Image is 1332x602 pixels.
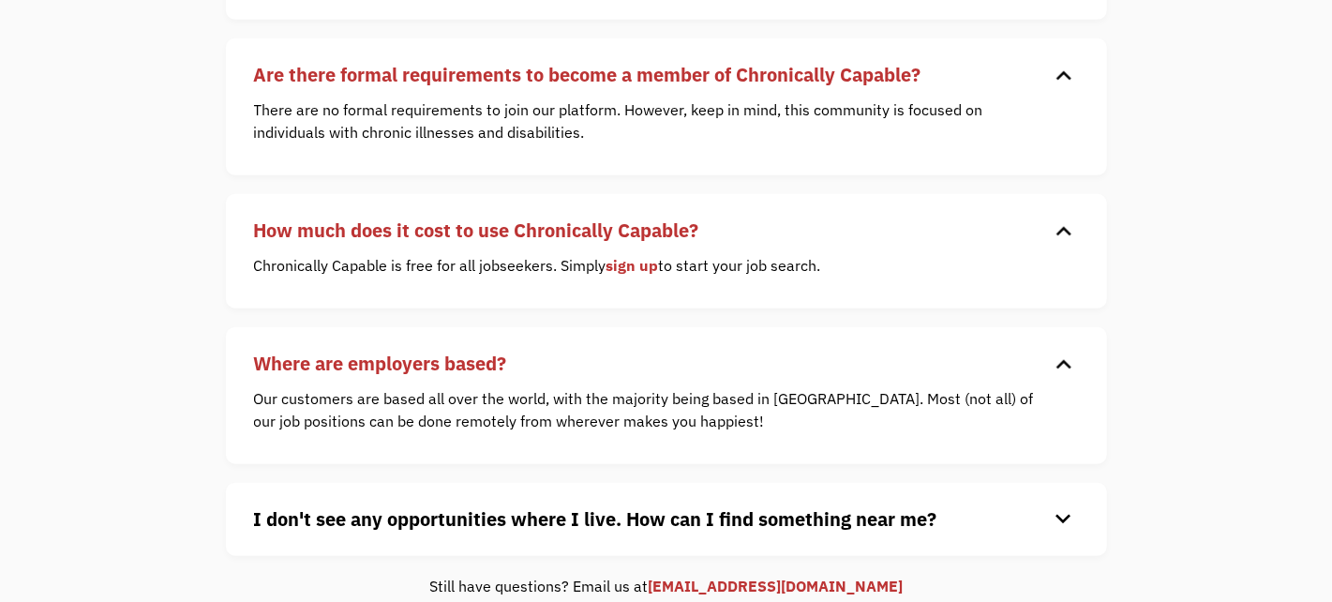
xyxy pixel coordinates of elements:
[1049,350,1079,378] div: keyboard_arrow_down
[254,506,937,532] strong: I don't see any opportunities where I live. How can I find something near me?
[254,98,1051,143] p: There are no formal requirements to join our platform. However, keep in mind, this community is f...
[226,575,1107,597] div: Still have questions? Email us at
[254,62,921,87] strong: Are there formal requirements to become a member of Chronically Capable?
[1049,505,1079,534] div: keyboard_arrow_down
[1049,61,1079,89] div: keyboard_arrow_down
[254,387,1051,432] p: Our customers are based all over the world, with the majority being based in [GEOGRAPHIC_DATA]. M...
[1049,217,1079,245] div: keyboard_arrow_down
[254,254,1051,277] p: Chronically Capable is free for all jobseekers. Simply to start your job search.
[254,351,507,376] strong: Where are employers based?
[648,577,903,595] a: [EMAIL_ADDRESS][DOMAIN_NAME]
[254,218,699,243] strong: How much does it cost to use Chronically Capable?
[606,256,659,275] a: sign up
